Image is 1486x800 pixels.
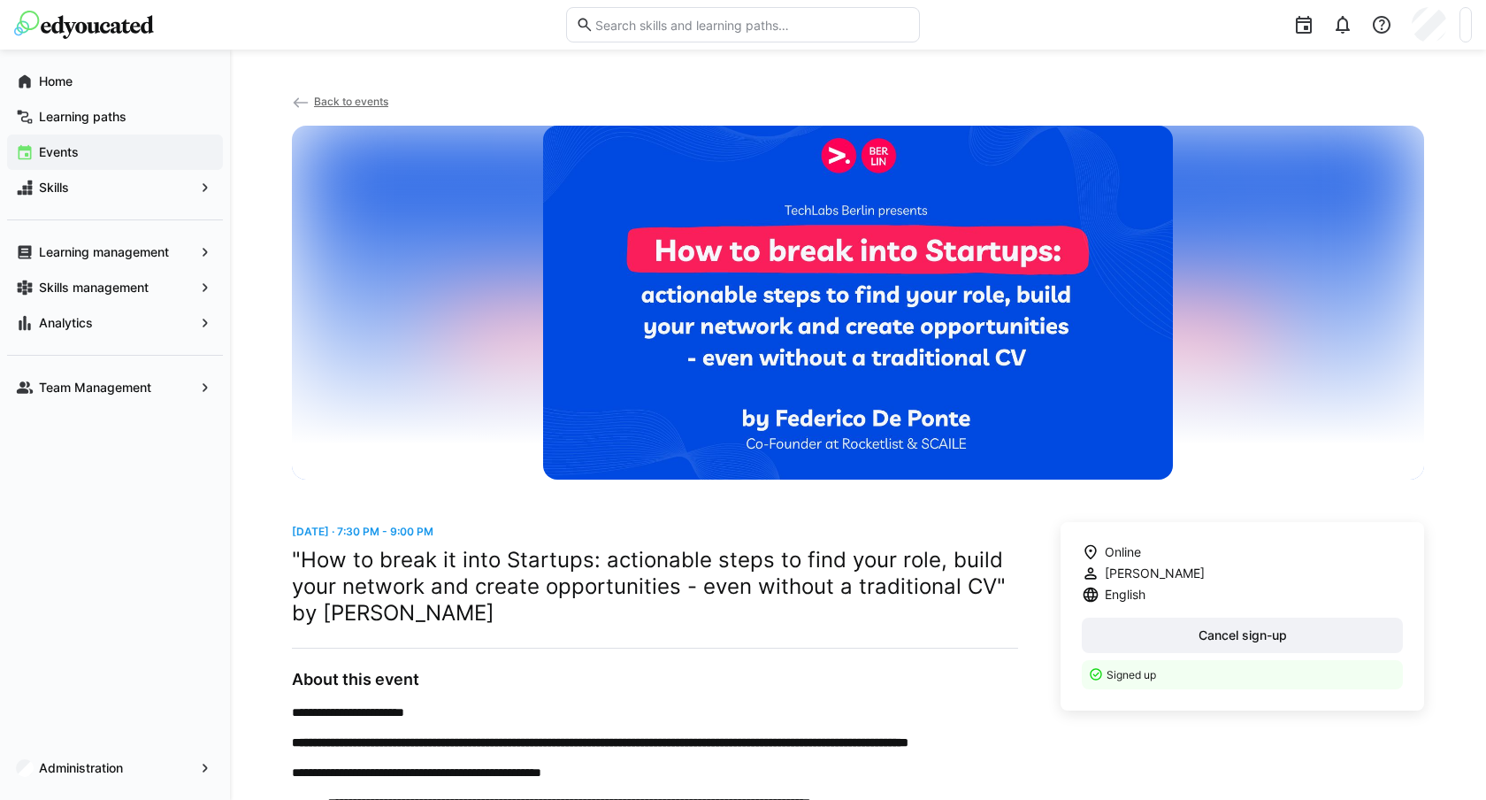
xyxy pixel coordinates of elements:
[1105,543,1141,561] span: Online
[292,525,433,538] span: [DATE] · 7:30 PM - 9:00 PM
[1107,667,1392,682] p: Signed up
[292,95,388,108] a: Back to events
[594,17,910,33] input: Search skills and learning paths…
[314,95,388,108] span: Back to events
[1105,586,1145,604] span: English
[1196,627,1290,644] span: Cancel sign-up
[1105,565,1205,582] span: [PERSON_NAME]
[292,547,1018,627] h2: "How to break it into Startups: actionable steps to find your role, build your network and create...
[292,670,1018,689] h3: About this event
[1082,618,1403,653] button: Cancel sign-up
